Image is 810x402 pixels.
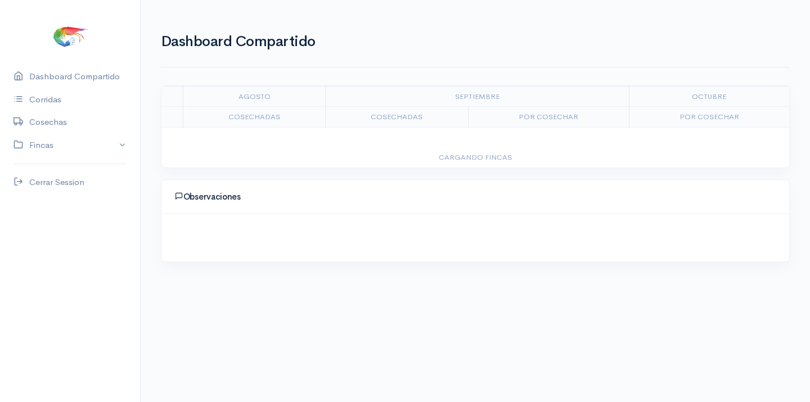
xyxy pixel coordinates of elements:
h1: Dashboard Compartido [161,34,790,50]
td: octubre [629,86,789,107]
td: septiembre [326,86,629,107]
td: agosto [183,86,325,107]
div: Cargando fincas [175,152,776,163]
td: Cosechadas [183,107,325,128]
td: Por Cosechar [629,107,789,128]
h4: Observaciones [175,192,776,202]
td: Cosechadas [326,107,468,128]
td: Por Cosechar [468,107,629,128]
